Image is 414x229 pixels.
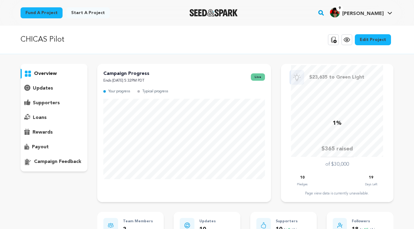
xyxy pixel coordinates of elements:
[342,11,384,16] span: [PERSON_NAME]
[66,7,110,18] a: Start a project
[34,70,57,77] p: overview
[32,143,49,151] p: payout
[190,9,238,17] a: Seed&Spark Homepage
[352,218,387,225] p: Followers
[33,114,47,121] p: loans
[33,85,53,92] p: updates
[21,98,87,108] button: supporters
[199,218,216,225] p: Updates
[297,181,308,187] p: Pledges
[336,5,343,11] span: 9
[21,34,64,45] p: CHICAS Pilot
[21,127,87,137] button: rewards
[21,113,87,123] button: loans
[108,88,130,95] p: Your progress
[330,8,384,17] div: Reyna T.'s Profile
[355,34,391,45] a: Edit Project
[123,218,153,225] p: Team Members
[333,119,342,128] p: 1%
[21,142,87,152] button: payout
[33,99,60,107] p: supporters
[21,69,87,79] button: overview
[21,83,87,93] button: updates
[330,8,340,17] img: 0459f0b7b8c19f06.png
[365,181,377,187] p: Days Left
[33,129,53,136] p: rewards
[325,161,349,168] p: of $30,000
[34,158,81,165] p: campaign feedback
[103,70,149,77] p: Campaign Progress
[276,218,311,225] p: Supporters
[287,191,387,196] div: Page view data is currently unavailable.
[103,77,149,84] p: Ends [DATE] 5:32PM PDT
[142,88,168,95] p: Typical progress
[329,6,393,19] span: Reyna T.'s Profile
[369,174,373,181] p: 19
[21,157,87,167] button: campaign feedback
[251,73,265,81] span: live
[300,174,305,181] p: 10
[21,7,63,18] a: Fund a project
[190,9,238,17] img: Seed&Spark Logo Dark Mode
[329,6,393,17] a: Reyna T.'s Profile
